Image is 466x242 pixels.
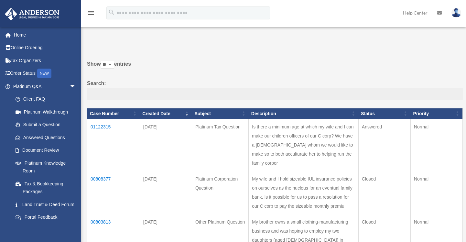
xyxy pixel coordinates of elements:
[87,60,463,75] label: Show entries
[9,177,82,198] a: Tax & Bookkeeping Packages
[87,11,95,17] a: menu
[3,8,61,20] img: Anderson Advisors Platinum Portal
[140,171,192,214] td: [DATE]
[5,67,86,80] a: Order StatusNEW
[101,61,114,69] select: Showentries
[358,171,410,214] td: Closed
[5,28,86,41] a: Home
[249,119,359,171] td: Is there a minimum age at which my wife and I can make our children officers of our C corp? We ha...
[5,41,86,54] a: Online Ordering
[451,8,461,17] img: User Pic
[410,171,462,214] td: Normal
[9,157,82,177] a: Platinum Knowledge Room
[249,108,359,119] th: Description: activate to sort column ascending
[9,105,82,118] a: Platinum Walkthrough
[9,198,82,211] a: Land Trust & Deed Forum
[358,119,410,171] td: Answered
[87,108,140,119] th: Case Number: activate to sort column ascending
[192,171,248,214] td: Platinum Corporation Question
[249,171,359,214] td: My wife and I hold sizeable IUL insurance policies on ourselves as the nucleus for an eventual fa...
[108,9,115,16] i: search
[87,79,463,100] label: Search:
[358,108,410,119] th: Status: activate to sort column ascending
[70,80,82,93] span: arrow_drop_down
[140,108,192,119] th: Created Date: activate to sort column ascending
[192,119,248,171] td: Platinum Tax Question
[410,108,462,119] th: Priority: activate to sort column ascending
[140,119,192,171] td: [DATE]
[87,171,140,214] td: 00808377
[87,88,463,100] input: Search:
[9,144,82,157] a: Document Review
[9,131,79,144] a: Answered Questions
[9,211,82,224] a: Portal Feedback
[37,69,51,78] div: NEW
[5,54,86,67] a: Tax Organizers
[87,119,140,171] td: 01122315
[192,108,248,119] th: Subject: activate to sort column ascending
[87,9,95,17] i: menu
[410,119,462,171] td: Normal
[9,118,82,131] a: Submit a Question
[9,93,82,106] a: Client FAQ
[5,80,82,93] a: Platinum Q&Aarrow_drop_down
